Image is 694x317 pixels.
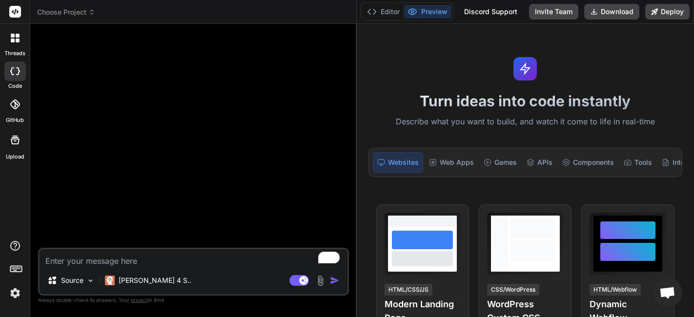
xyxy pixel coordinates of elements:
button: Invite Team [529,4,578,20]
label: Upload [6,153,24,161]
div: Web Apps [425,152,478,173]
div: Games [480,152,521,173]
div: Components [558,152,618,173]
label: code [8,82,22,90]
span: privacy [131,297,148,303]
img: Pick Models [86,277,95,285]
p: [PERSON_NAME] 4 S.. [119,276,191,285]
img: Claude 4 Sonnet [105,276,115,285]
img: icon [330,276,340,285]
h1: Turn ideas into code instantly [363,92,688,110]
div: Websites [373,152,423,173]
textarea: To enrich screen reader interactions, please activate Accessibility in Grammarly extension settings [40,249,347,267]
p: Describe what you want to build, and watch it come to life in real-time [363,116,688,128]
div: HTML/Webflow [590,284,641,296]
div: APIs [523,152,556,173]
div: Tools [620,152,656,173]
button: Preview [404,5,451,19]
button: Editor [363,5,404,19]
p: Source [61,276,83,285]
img: settings [7,285,23,301]
img: attachment [315,275,326,286]
button: Deploy [645,4,690,20]
div: Open chat [653,278,682,307]
div: Discord Support [458,4,523,20]
span: Choose Project [37,7,95,17]
div: CSS/WordPress [487,284,539,296]
label: threads [4,49,25,58]
p: Always double-check its answers. Your in Bind [38,296,349,305]
div: HTML/CSS/JS [385,284,432,296]
button: Download [584,4,639,20]
label: GitHub [6,116,24,124]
